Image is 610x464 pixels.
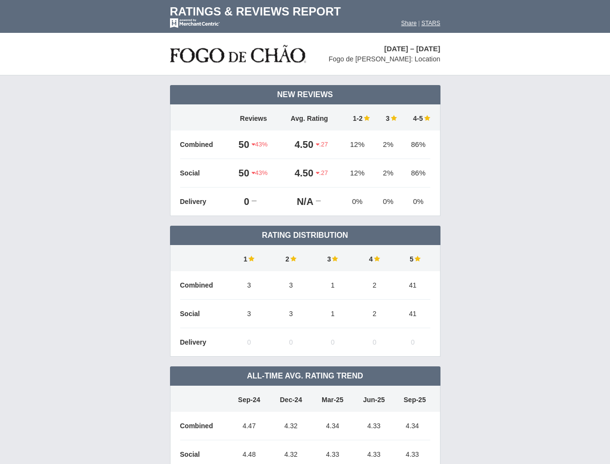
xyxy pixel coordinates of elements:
[375,188,402,216] td: 0%
[340,104,375,130] td: 1-2
[418,20,420,27] span: |
[312,412,354,440] td: 4.34
[228,412,270,440] td: 4.47
[363,115,370,121] img: star-full-15.png
[180,412,228,440] td: Combined
[402,188,430,216] td: 0%
[228,386,270,412] td: Sep-24
[354,300,396,328] td: 2
[375,130,402,159] td: 2%
[247,338,251,346] span: 0
[228,130,252,159] td: 50
[279,188,316,216] td: N/A
[270,386,312,412] td: Dec-24
[375,159,402,188] td: 2%
[312,245,354,271] td: 3
[180,130,228,159] td: Combined
[395,412,430,440] td: 4.34
[411,338,415,346] span: 0
[421,20,440,27] a: STARS
[279,104,340,130] td: Avg. Rating
[170,366,440,386] td: All-Time Avg. Rating Trend
[373,255,380,262] img: star-full-15.png
[375,104,402,130] td: 3
[312,386,354,412] td: Mar-25
[252,169,268,177] span: 43%
[170,85,440,104] td: New Reviews
[396,271,430,300] td: 41
[279,130,316,159] td: 4.50
[180,271,228,300] td: Combined
[396,245,430,271] td: 5
[395,386,430,412] td: Sep-25
[228,245,270,271] td: 1
[423,115,430,121] img: star-full-15.png
[328,55,440,63] span: Fogo de [PERSON_NAME]: Location
[270,300,312,328] td: 3
[279,159,316,188] td: 4.50
[340,188,375,216] td: 0%
[170,18,220,28] img: mc-powered-by-logo-white-103.png
[228,271,270,300] td: 3
[372,338,376,346] span: 0
[228,188,252,216] td: 0
[180,300,228,328] td: Social
[312,300,354,328] td: 1
[402,130,430,159] td: 86%
[289,338,293,346] span: 0
[170,226,440,245] td: Rating Distribution
[228,300,270,328] td: 3
[252,140,268,149] span: 43%
[353,412,395,440] td: 4.33
[340,159,375,188] td: 12%
[354,271,396,300] td: 2
[289,255,297,262] img: star-full-15.png
[353,386,395,412] td: Jun-25
[402,159,430,188] td: 86%
[180,328,228,357] td: Delivery
[270,412,312,440] td: 4.32
[180,159,228,188] td: Social
[228,104,279,130] td: Reviews
[390,115,397,121] img: star-full-15.png
[396,300,430,328] td: 41
[384,44,440,53] span: [DATE] – [DATE]
[340,130,375,159] td: 12%
[331,255,338,262] img: star-full-15.png
[180,188,228,216] td: Delivery
[331,338,335,346] span: 0
[316,169,328,177] span: .27
[401,20,417,27] a: Share
[354,245,396,271] td: 4
[270,271,312,300] td: 3
[228,159,252,188] td: 50
[312,271,354,300] td: 1
[413,255,421,262] img: star-full-15.png
[402,104,430,130] td: 4-5
[270,245,312,271] td: 2
[247,255,255,262] img: star-full-15.png
[316,140,328,149] span: .27
[170,43,306,65] img: stars-fogo-de-chao-logo-50.png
